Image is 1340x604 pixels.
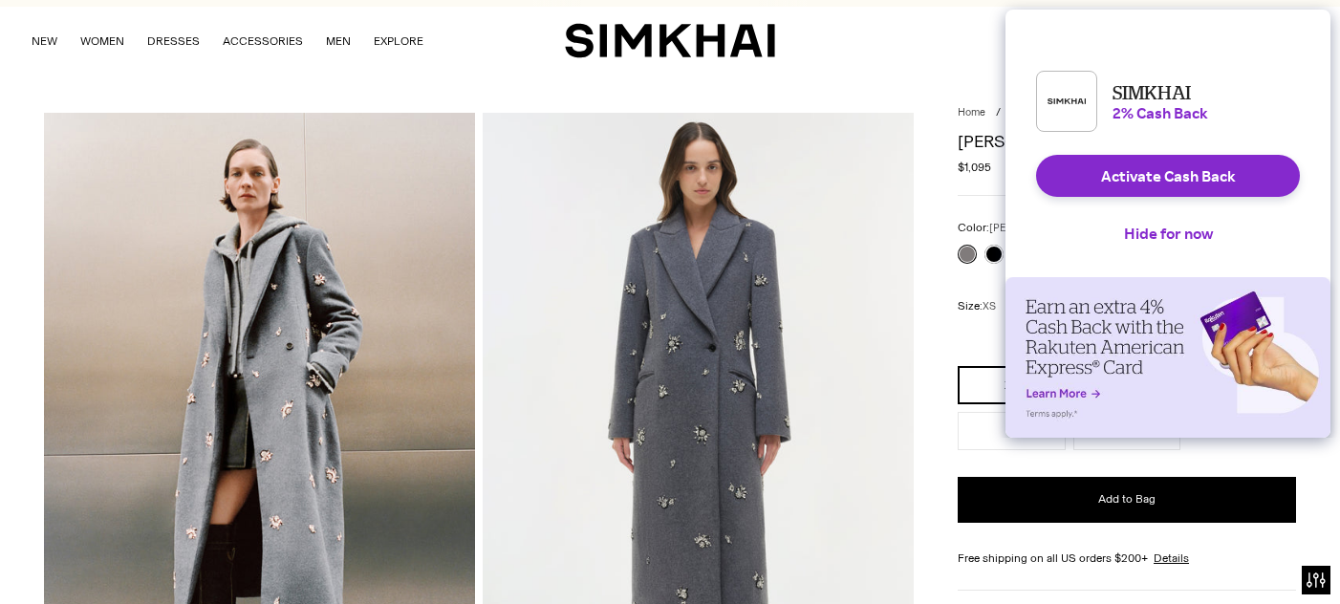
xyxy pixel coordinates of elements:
[565,22,775,59] a: SIMKHAI
[958,106,985,119] a: Home
[983,300,996,313] span: XS
[326,20,351,62] a: MEN
[958,412,1066,450] button: L
[1098,491,1156,507] span: Add to Bag
[958,477,1296,523] button: Add to Bag
[374,20,423,62] a: EXPLORE
[223,20,303,62] a: ACCESSORIES
[80,20,124,62] a: WOMEN
[958,219,1074,237] label: Color:
[958,366,1066,404] button: XS
[1154,550,1189,567] a: Details
[958,550,1296,567] div: Free shipping on all US orders $200+
[996,105,1001,121] div: /
[958,297,996,315] label: Size:
[958,105,1296,121] nav: breadcrumbs
[958,159,991,176] span: $1,095
[989,222,1074,234] span: [PERSON_NAME]
[147,20,200,62] a: DRESSES
[32,20,57,62] a: NEW
[958,133,1296,150] h1: [PERSON_NAME] Wool Coat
